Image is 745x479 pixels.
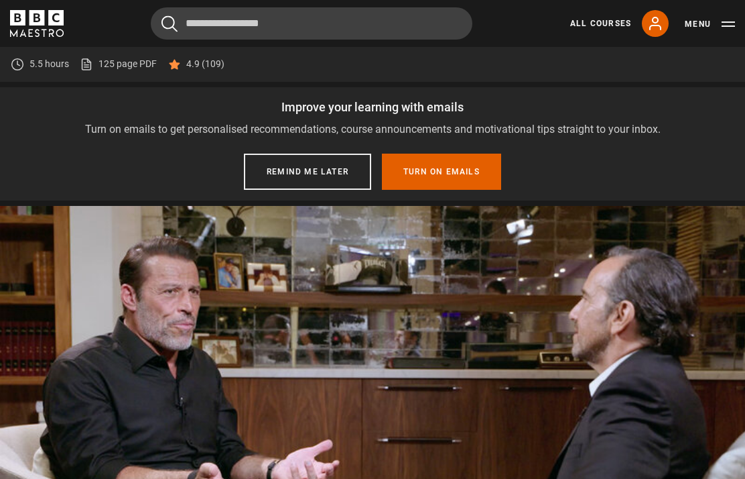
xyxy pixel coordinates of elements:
[80,57,157,71] a: 125 page PDF
[10,10,64,37] svg: BBC Maestro
[151,7,472,40] input: Search
[186,57,224,71] p: 4.9 (109)
[382,154,501,190] button: Turn on emails
[11,121,734,138] p: Turn on emails to get personalised recommendations, course announcements and motivational tips st...
[244,154,371,190] button: Remind me later
[685,17,735,31] button: Toggle navigation
[29,57,69,71] p: 5.5 hours
[570,17,631,30] a: All Courses
[11,98,734,116] p: Improve your learning with emails
[161,15,178,32] button: Submit the search query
